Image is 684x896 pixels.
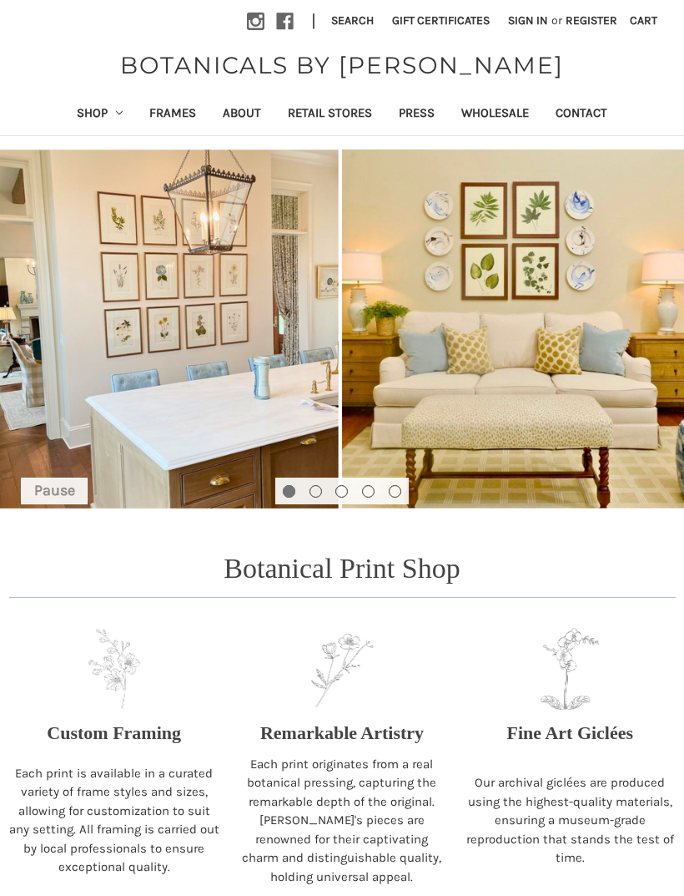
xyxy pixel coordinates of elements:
[362,485,375,498] button: Go to slide 4 of 5
[630,13,657,28] span: Cart
[389,485,401,498] button: Go to slide 5 of 5
[47,719,181,747] p: Custom Framing
[309,485,322,498] button: Go to slide 2 of 5
[260,719,424,747] p: Remarkable Artistry
[305,8,322,35] li: |
[550,12,564,29] span: or
[237,755,447,887] p: Each print originates from a real botanical pressing, capturing the remarkable depth of the origi...
[224,547,460,590] p: Botanical Print Shop
[112,48,572,83] a: BOTANICALS BY [PERSON_NAME]
[283,485,295,498] button: Go to slide 1 of 5, active
[542,94,621,135] a: Contact
[274,94,385,135] a: Retail Stores
[448,94,542,135] a: Wholesale
[136,94,209,135] a: Frames
[507,719,634,747] p: Fine Art Giclées
[209,94,274,135] a: About
[21,478,88,504] button: Pause carousel
[465,773,675,868] p: Our archival giclées are produced using the highest-quality materials, ensuring a museum-grade re...
[385,94,448,135] a: Press
[9,764,219,877] p: Each print is available in a curated variety of frame styles and sizes, allowing for customizatio...
[63,94,137,135] a: Shop
[335,485,348,498] button: Go to slide 3 of 5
